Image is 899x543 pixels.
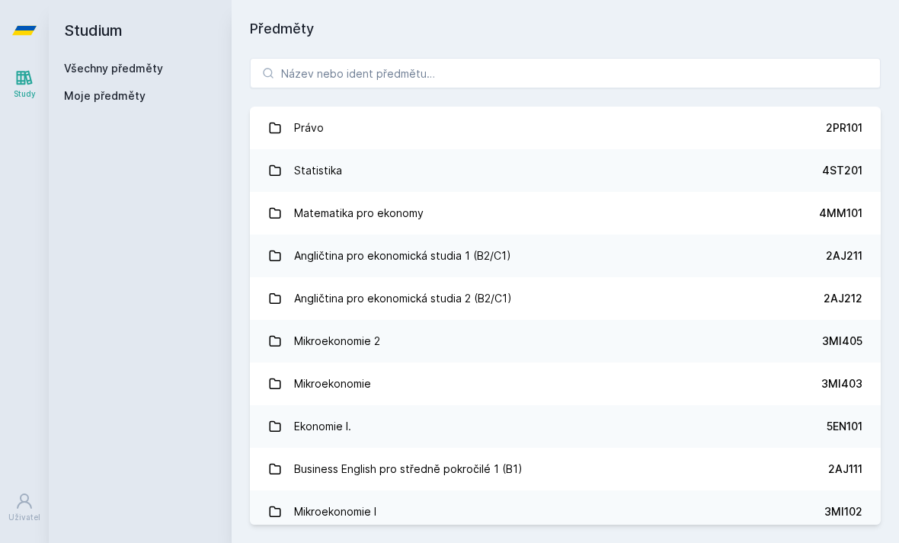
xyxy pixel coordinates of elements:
a: Všechny předměty [64,62,163,75]
a: Angličtina pro ekonomická studia 1 (B2/C1) 2AJ211 [250,235,881,277]
div: Business English pro středně pokročilé 1 (B1) [294,454,523,484]
a: Matematika pro ekonomy 4MM101 [250,192,881,235]
div: Mikroekonomie 2 [294,326,380,356]
input: Název nebo ident předmětu… [250,58,881,88]
a: Mikroekonomie I 3MI102 [250,490,881,533]
h1: Předměty [250,18,881,40]
div: Právo [294,113,324,143]
span: Moje předměty [64,88,146,104]
a: Business English pro středně pokročilé 1 (B1) 2AJ111 [250,448,881,490]
div: 2PR101 [826,120,862,136]
div: 2AJ211 [826,248,862,264]
a: Study [3,61,46,107]
div: 3MI102 [824,504,862,519]
div: 3MI405 [822,334,862,349]
a: Uživatel [3,484,46,531]
div: 4ST201 [822,163,862,178]
div: Mikroekonomie [294,369,371,399]
div: 2AJ111 [828,462,862,477]
div: 3MI403 [821,376,862,391]
div: Statistika [294,155,342,186]
div: 4MM101 [819,206,862,221]
a: Angličtina pro ekonomická studia 2 (B2/C1) 2AJ212 [250,277,881,320]
div: Angličtina pro ekonomická studia 1 (B2/C1) [294,241,511,271]
div: 2AJ212 [824,291,862,306]
div: Angličtina pro ekonomická studia 2 (B2/C1) [294,283,512,314]
a: Mikroekonomie 2 3MI405 [250,320,881,363]
div: Matematika pro ekonomy [294,198,424,228]
div: Mikroekonomie I [294,497,376,527]
a: Mikroekonomie 3MI403 [250,363,881,405]
div: 5EN101 [827,419,862,434]
div: Uživatel [8,512,40,523]
a: Ekonomie I. 5EN101 [250,405,881,448]
div: Ekonomie I. [294,411,351,442]
a: Právo 2PR101 [250,107,881,149]
div: Study [14,88,36,100]
a: Statistika 4ST201 [250,149,881,192]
